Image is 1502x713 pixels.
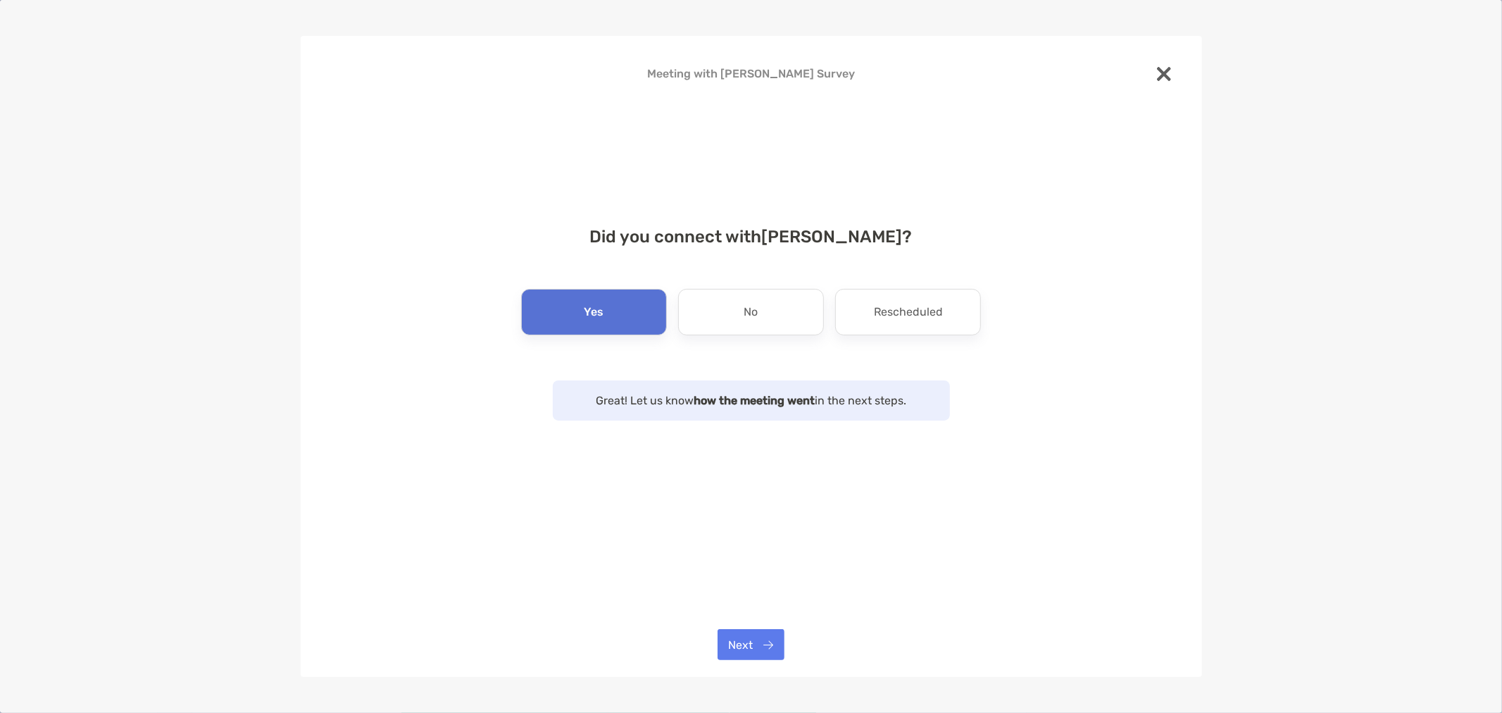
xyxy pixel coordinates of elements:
button: Next [718,629,784,660]
p: Great! Let us know in the next steps. [567,392,936,409]
img: close modal [1157,67,1171,81]
h4: Did you connect with [PERSON_NAME] ? [323,227,1179,247]
h4: Meeting with [PERSON_NAME] Survey [323,67,1179,80]
p: No [744,301,758,323]
strong: how the meeting went [694,394,815,407]
p: Rescheduled [874,301,943,323]
p: Yes [584,301,603,323]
